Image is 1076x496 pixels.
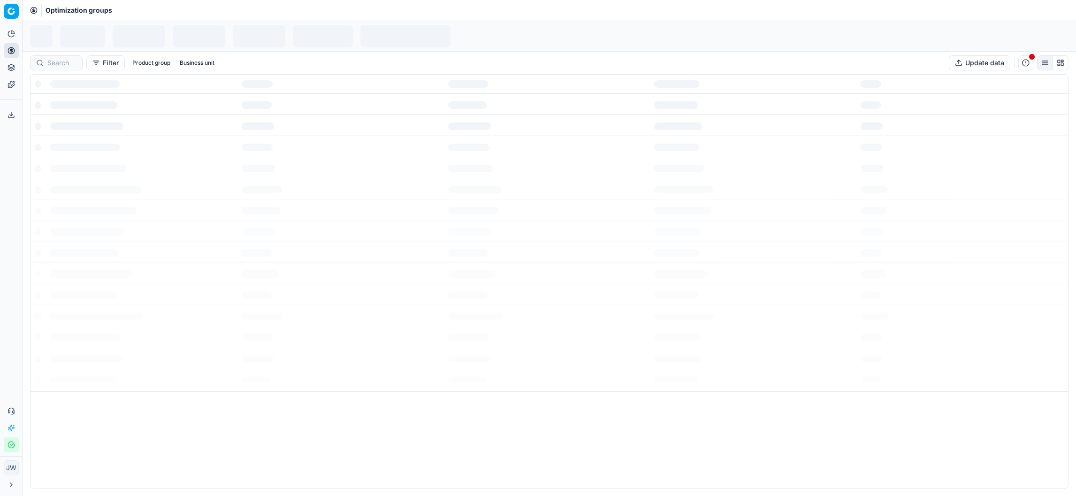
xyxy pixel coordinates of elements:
button: JW [4,460,19,475]
button: Product group [129,57,174,69]
button: Business unit [176,57,218,69]
button: Update data [949,55,1010,70]
nav: breadcrumb [46,6,112,15]
span: JW [4,461,18,475]
span: Optimization groups [46,6,112,15]
input: Search [47,58,76,68]
button: Filter [86,55,125,70]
